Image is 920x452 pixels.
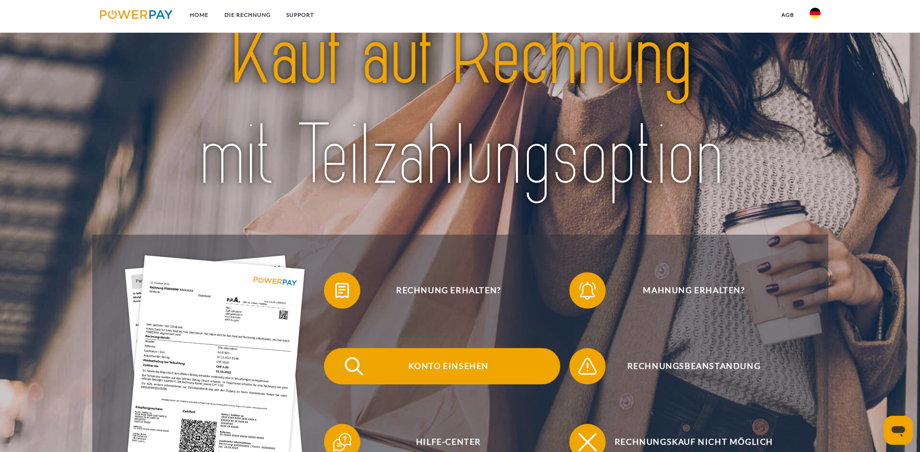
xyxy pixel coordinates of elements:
img: qb_warning.svg [576,355,599,378]
button: Rechnung erhalten? [324,272,560,309]
iframe: Schaltfläche zum Öffnen des Messaging-Fensters [884,416,913,445]
img: qb_bell.svg [576,279,599,302]
span: Rechnungsbeanstandung [582,348,805,384]
a: Home [182,7,216,23]
button: Mahnung erhalten? [569,272,806,309]
img: qb_search.svg [343,355,365,378]
img: logo-powerpay.svg [100,10,173,19]
button: Konto einsehen [324,348,560,384]
span: Mahnung erhalten? [582,272,805,309]
button: Rechnungsbeanstandung [569,348,806,384]
span: Rechnung erhalten? [337,272,560,309]
img: qb_bill.svg [331,279,353,302]
a: SUPPORT [278,7,321,23]
img: de [810,8,821,19]
a: DIE RECHNUNG [216,7,278,23]
a: agb [774,7,802,23]
span: Konto einsehen [337,348,560,384]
